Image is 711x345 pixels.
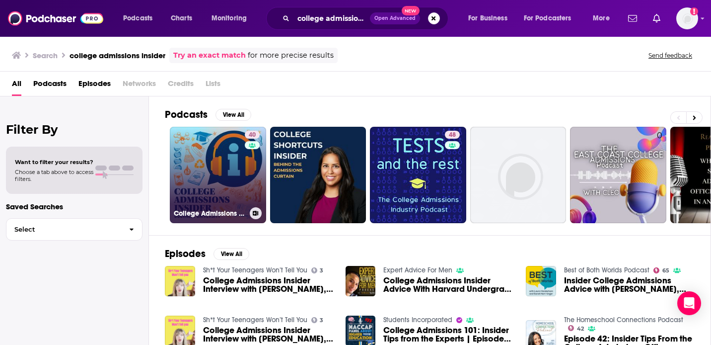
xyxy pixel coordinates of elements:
[6,202,142,211] p: Saved Searches
[170,127,266,223] a: 40College Admissions Insider
[123,11,152,25] span: Podcasts
[577,327,584,331] span: 42
[248,50,334,61] span: for more precise results
[311,267,324,273] a: 3
[213,248,249,260] button: View All
[165,248,249,260] a: EpisodesView All
[203,276,334,293] a: College Admissions Insider Interview with Tim Brunold, Dean of Admissions USC
[6,122,142,137] h2: Filter By
[215,109,251,121] button: View All
[165,266,195,296] img: College Admissions Insider Interview with Tim Brunold, Dean of Admissions USC
[15,159,93,166] span: Want to filter your results?
[70,51,165,60] h3: college admissions insider
[320,268,323,273] span: 3
[662,268,669,273] span: 65
[174,209,246,218] h3: College Admissions Insider
[123,76,156,96] span: Networks
[206,76,220,96] span: Lists
[205,10,260,26] button: open menu
[33,76,67,96] a: Podcasts
[586,10,622,26] button: open menu
[311,317,324,323] a: 3
[8,9,103,28] img: Podchaser - Follow, Share and Rate Podcasts
[203,276,334,293] span: College Admissions Insider Interview with [PERSON_NAME], [PERSON_NAME] of Admissions USC
[15,169,93,182] span: Choose a tab above to access filters.
[383,266,452,274] a: Expert Advice For Men
[564,276,695,293] a: Insider College Admissions Advice with Alice Chen, Expert Coach and BrightStory Founder EP 370
[676,7,698,29] button: Show profile menu
[383,316,452,324] a: Students Incorporated
[203,326,334,343] span: College Admissions Insider Interview with [PERSON_NAME], Associate Vice Chancellor of Enrollment ...
[374,16,416,21] span: Open Advanced
[657,131,662,219] div: 0
[653,267,669,273] a: 65
[524,11,571,25] span: For Podcasters
[171,11,192,25] span: Charts
[245,131,260,139] a: 40
[370,12,420,24] button: Open AdvancedNew
[383,276,514,293] span: College Admissions Insider Advice With Harvard Undergrad [PERSON_NAME]
[676,7,698,29] span: Logged in as jciarczynski
[78,76,111,96] a: Episodes
[276,7,458,30] div: Search podcasts, credits, & more...
[212,11,247,25] span: Monitoring
[570,127,666,223] a: 0
[320,318,323,323] span: 3
[624,10,641,27] a: Show notifications dropdown
[203,316,307,324] a: Sh*t Your Teenagers Won’t Tell You
[645,51,695,60] button: Send feedback
[33,51,58,60] h3: Search
[203,326,334,343] a: College Admissions Insider Interview with Gary Clark, Associate Vice Chancellor of Enrollment Man...
[564,316,683,324] a: The Homeschool Connections Podcast
[249,130,256,140] span: 40
[593,11,610,25] span: More
[165,108,251,121] a: PodcastsView All
[6,226,121,233] span: Select
[449,130,456,140] span: 48
[165,248,206,260] h2: Episodes
[649,10,664,27] a: Show notifications dropdown
[568,325,584,331] a: 42
[677,291,701,315] div: Open Intercom Messenger
[402,6,420,15] span: New
[468,11,507,25] span: For Business
[690,7,698,15] svg: Add a profile image
[12,76,21,96] a: All
[293,10,370,26] input: Search podcasts, credits, & more...
[164,10,198,26] a: Charts
[346,266,376,296] img: College Admissions Insider Advice With Harvard Undergrad Lawson Wong
[370,127,466,223] a: 48
[383,276,514,293] a: College Admissions Insider Advice With Harvard Undergrad Lawson Wong
[564,276,695,293] span: Insider College Admissions Advice with [PERSON_NAME], Expert Coach and BrightStory Founder EP 370
[517,10,586,26] button: open menu
[676,7,698,29] img: User Profile
[173,50,246,61] a: Try an exact match
[6,218,142,241] button: Select
[526,266,556,296] img: Insider College Admissions Advice with Alice Chen, Expert Coach and BrightStory Founder EP 370
[383,326,514,343] a: College Admissions 101: Insider Tips from the Experts | Episode 75
[203,266,307,274] a: Sh*t Your Teenagers Won’t Tell You
[168,76,194,96] span: Credits
[165,108,208,121] h2: Podcasts
[116,10,165,26] button: open menu
[564,266,649,274] a: Best of Both Worlds Podcast
[461,10,520,26] button: open menu
[445,131,460,139] a: 48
